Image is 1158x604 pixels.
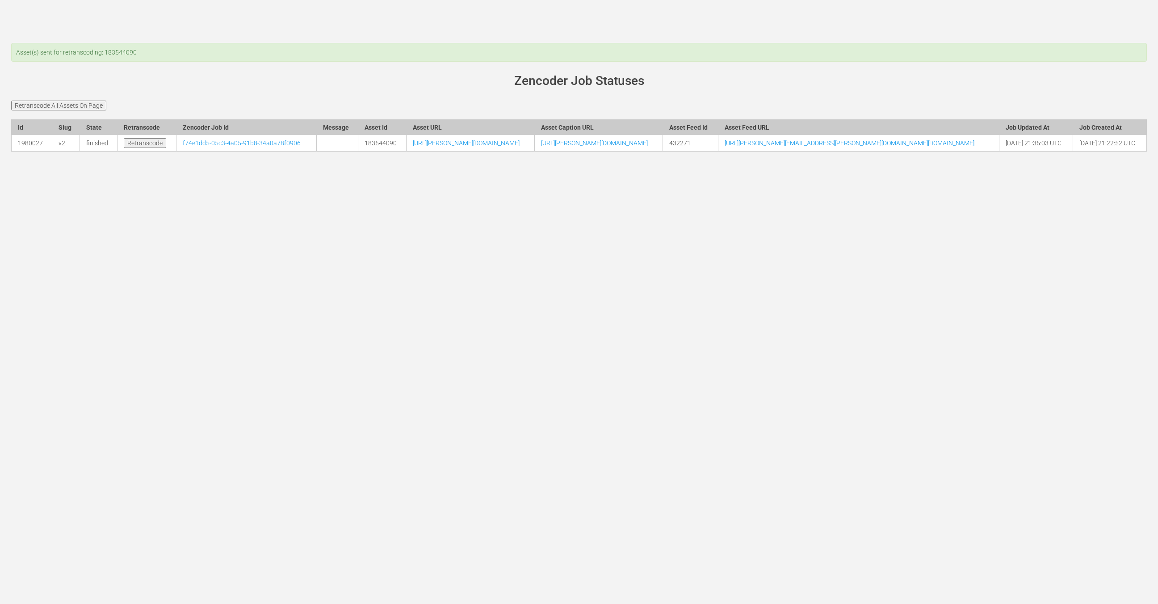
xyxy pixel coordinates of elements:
[12,135,52,152] td: 1980027
[24,74,1134,88] h1: Zencoder Job Statuses
[358,119,407,135] th: Asset Id
[663,135,718,152] td: 432271
[1073,135,1147,152] td: [DATE] 21:22:52 UTC
[124,138,166,148] input: Retranscode
[1073,119,1147,135] th: Job Created At
[535,119,663,135] th: Asset Caption URL
[117,119,176,135] th: Retranscode
[80,119,117,135] th: State
[999,119,1073,135] th: Job Updated At
[317,119,358,135] th: Message
[718,119,999,135] th: Asset Feed URL
[183,139,301,147] a: f74e1dd5-05c3-4a05-91b8-34a0a78f0906
[725,139,974,147] a: [URL][PERSON_NAME][EMAIL_ADDRESS][PERSON_NAME][DOMAIN_NAME][DOMAIN_NAME]
[12,119,52,135] th: Id
[52,135,80,152] td: v2
[358,135,407,152] td: 183544090
[80,135,117,152] td: finished
[663,119,718,135] th: Asset Feed Id
[413,139,520,147] a: [URL][PERSON_NAME][DOMAIN_NAME]
[407,119,535,135] th: Asset URL
[999,135,1073,152] td: [DATE] 21:35:03 UTC
[52,119,80,135] th: Slug
[11,43,1147,62] div: Asset(s) sent for retranscoding: 183544090
[176,119,317,135] th: Zencoder Job Id
[541,139,648,147] a: [URL][PERSON_NAME][DOMAIN_NAME]
[11,101,106,110] input: Retranscode All Assets On Page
